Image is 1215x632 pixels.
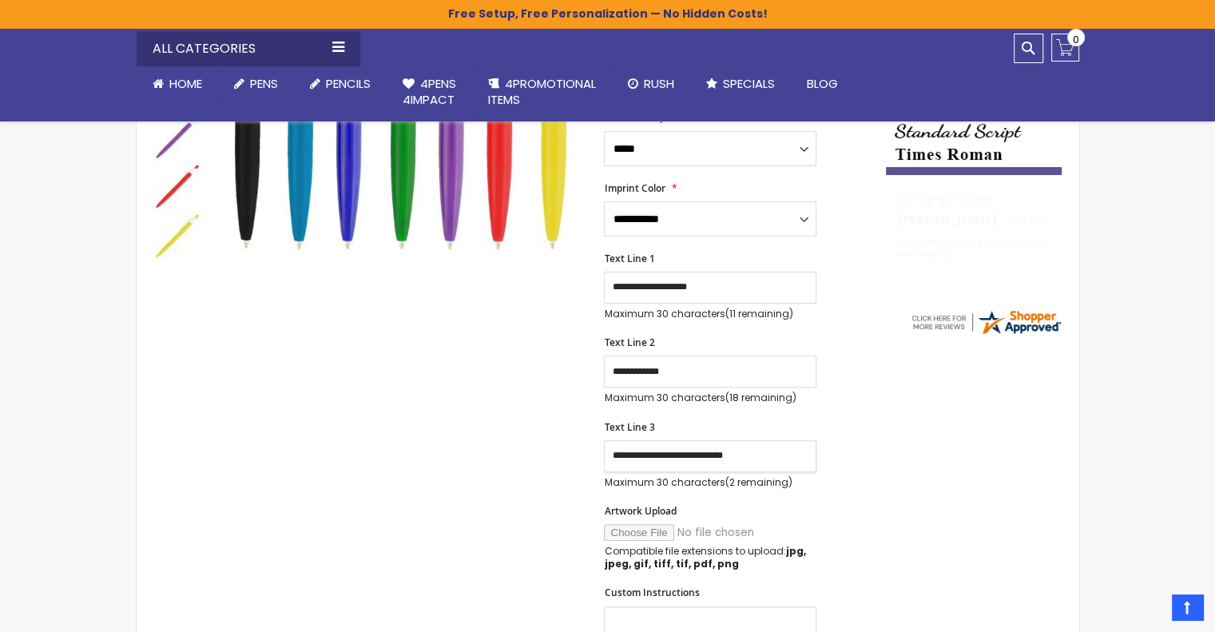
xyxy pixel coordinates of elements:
p: Maximum 30 characters [604,392,816,404]
span: 0 [1073,32,1079,47]
span: CO [1009,212,1027,228]
a: 0 [1051,34,1079,62]
span: Pens [250,75,278,92]
span: Specials [723,75,775,92]
span: - , [1003,212,1147,228]
span: Pencils [326,75,371,92]
span: Imprint Color [604,181,665,195]
span: Custom Instructions [604,586,699,599]
span: Text Line 3 [604,420,654,434]
a: Home [137,66,218,101]
a: Specials [690,66,791,101]
img: Preston B Click Pen [153,162,201,210]
a: Rush [612,66,690,101]
img: 4pens.com widget logo [909,308,1062,336]
span: Artwork Upload [604,504,676,518]
span: [PERSON_NAME] [897,212,1003,228]
p: Maximum 30 characters [604,476,816,489]
a: 4Pens4impact [387,66,472,118]
span: Text Line 1 [604,252,654,265]
span: (2 remaining) [725,475,792,489]
p: Maximum 30 characters [604,308,816,320]
a: Pencils [294,66,387,101]
p: Compatible file extensions to upload: [604,545,816,570]
a: Blog [791,66,854,101]
span: 4Pens 4impact [403,75,456,108]
span: 4PROMOTIONAL ITEMS [488,75,596,108]
span: Text Line 2 [604,336,654,349]
div: Preston B Click Pen [153,161,202,210]
a: 4pens.com certificate URL [909,326,1062,340]
div: Preston B Click Pen [153,111,202,161]
strong: jpg, jpeg, gif, tiff, tif, pdf, png [604,544,805,570]
a: Pens [218,66,294,101]
div: Customer service is great and very helpful [897,237,1052,272]
div: All Categories [137,31,360,66]
span: Home [169,75,202,92]
span: (18 remaining) [725,391,796,404]
span: [GEOGRAPHIC_DATA] [1030,212,1147,228]
span: (11 remaining) [725,307,792,320]
img: Preston B Click Pen [153,113,201,161]
a: 4PROMOTIONALITEMS [472,66,612,118]
span: Rush [644,75,674,92]
div: Preston B Click Pen [153,210,201,260]
span: Blog [807,75,838,92]
img: Preston B Click Pen [153,212,201,260]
